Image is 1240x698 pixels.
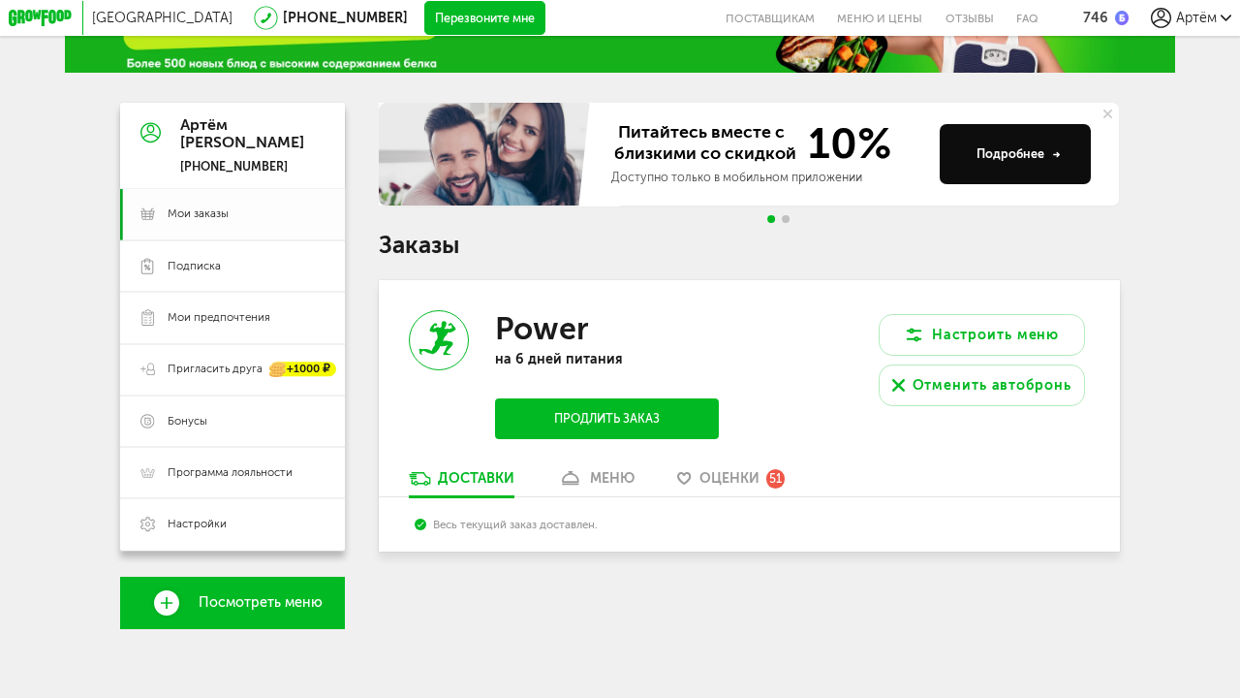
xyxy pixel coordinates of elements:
span: Оценки [699,470,759,487]
div: Артём [PERSON_NAME] [180,116,304,151]
a: Мои предпочтения [120,292,344,343]
div: 51 [766,469,786,489]
span: 10% [799,122,893,165]
h1: Заказы [379,234,1119,256]
div: Весь текущий заказ доставлен. [415,518,1084,531]
div: меню [590,470,635,487]
p: на 6 дней питания [495,351,719,367]
div: +1000 ₽ [270,363,336,377]
a: Доставки [400,469,523,496]
span: Пригласить друга [168,362,263,377]
div: Отменить автобронь [913,375,1071,396]
button: Подробнее [940,124,1090,184]
button: Настроить меню [879,314,1085,356]
h3: Power [495,310,589,347]
span: Мои предпочтения [168,310,270,326]
span: Питайтесь вместе с близкими со скидкой [611,122,799,165]
a: [PHONE_NUMBER] [283,10,408,26]
span: Программа лояльности [168,465,293,481]
button: Перезвоните мне [424,1,544,36]
a: Оценки 51 [668,469,793,496]
span: Подписка [168,259,221,274]
div: [PHONE_NUMBER] [180,159,304,174]
button: Продлить заказ [495,398,719,439]
span: Посмотреть меню [199,595,323,611]
span: Go to slide 2 [782,215,790,223]
div: Доступно только в мобильном приложении [611,169,926,186]
img: bonus_b.cdccf46.png [1115,11,1129,24]
button: Отменить автобронь [879,365,1085,406]
img: family-banner.579af9d.jpg [379,103,594,206]
div: 746 [1083,10,1108,26]
span: Настройки [168,517,227,532]
a: Бонусы [120,396,344,447]
span: Go to slide 1 [767,215,775,223]
a: Посмотреть меню [120,577,344,628]
div: Подробнее [976,145,1060,163]
span: Бонусы [168,414,207,429]
a: меню [549,469,643,496]
a: Пригласить друга +1000 ₽ [120,344,344,396]
span: [GEOGRAPHIC_DATA] [92,10,232,26]
a: Мои заказы [120,189,344,240]
span: Артём [1176,10,1217,26]
div: Доставки [438,470,514,487]
span: Мои заказы [168,206,229,222]
a: Подписка [120,240,344,292]
a: Программа лояльности [120,447,344,498]
a: Настройки [120,498,344,550]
